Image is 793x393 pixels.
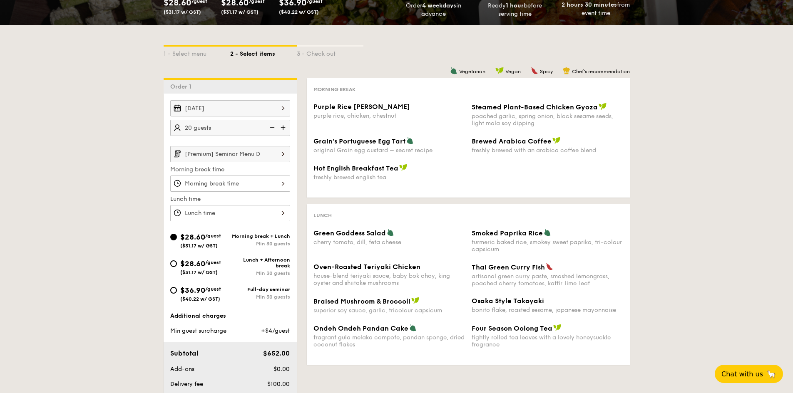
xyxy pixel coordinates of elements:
[180,286,205,295] span: $36.90
[276,146,290,162] img: icon-chevron-right.3c0dfbd6.svg
[205,233,221,239] span: /guest
[170,100,290,116] input: Event date
[531,67,538,74] img: icon-spicy.37a8142b.svg
[313,307,465,314] div: superior soy sauce, garlic, tricolour capsicum
[265,120,278,136] img: icon-reduce.1d2dbef1.svg
[170,166,290,174] label: Morning break time
[170,205,290,221] input: Lunch time
[563,67,570,74] img: icon-chef-hat.a58ddaea.svg
[180,259,205,268] span: $28.60
[164,47,230,58] div: 1 - Select menu
[205,286,221,292] span: /guest
[552,137,561,144] img: icon-vegan.f8ff3823.svg
[422,2,456,9] strong: 4 weekdays
[180,243,218,249] span: ($31.17 w/ GST)
[170,260,177,267] input: $28.60/guest($31.17 w/ GST)Lunch + Afternoon breakMin 30 guests
[559,1,633,17] div: from event time
[406,137,414,144] img: icon-vegetarian.fe4039eb.svg
[472,334,623,348] div: tightly rolled tea leaves with a lovely honeysuckle fragrance
[170,327,226,334] span: Min guest surcharge
[313,174,465,181] div: freshly brewed english tea
[313,137,405,145] span: Grain's Portuguese Egg Tart
[477,2,552,18] div: Ready before serving time
[313,213,332,218] span: Lunch
[230,270,290,276] div: Min 30 guests
[721,370,763,378] span: Chat with us
[506,2,524,9] strong: 1 hour
[170,120,290,136] input: Number of guests
[313,272,465,287] div: house-blend teriyaki sauce, baby bok choy, king oyster and shiitake mushrooms
[472,273,623,287] div: artisanal green curry paste, smashed lemongrass, poached cherry tomatoes, kaffir lime leaf
[297,47,363,58] div: 3 - Check out
[170,175,290,192] input: Morning break time
[230,241,290,247] div: Min 30 guests
[472,229,543,237] span: Smoked Paprika Rice
[544,229,551,236] img: icon-vegetarian.fe4039eb.svg
[495,67,504,74] img: icon-vegan.f8ff3823.svg
[572,69,630,74] span: Chef's recommendation
[313,263,420,271] span: Oven-Roasted Teriyaki Chicken
[313,297,410,305] span: Braised Mushroom & Broccoli
[230,257,290,269] div: Lunch + Afternoon break
[170,312,290,320] div: Additional charges
[313,324,408,332] span: Ondeh Ondeh Pandan Cake
[164,9,201,15] span: ($31.17 w/ GST)
[273,366,290,373] span: $0.00
[450,67,457,74] img: icon-vegetarian.fe4039eb.svg
[540,69,553,74] span: Spicy
[546,263,553,270] img: icon-spicy.37a8142b.svg
[170,349,199,357] span: Subtotal
[230,47,297,58] div: 2 - Select items
[472,239,623,253] div: turmeric baked rice, smokey sweet paprika, tri-colour capsicum
[180,269,218,275] span: ($31.17 w/ GST)
[766,369,776,379] span: 🦙
[170,234,177,240] input: $28.60/guest($31.17 w/ GST)Morning break + LunchMin 30 guests
[180,232,205,242] span: $28.60
[472,137,552,145] span: Brewed Arabica Coffee
[399,164,408,171] img: icon-vegan.f8ff3823.svg
[278,120,290,136] img: icon-add.58712e84.svg
[472,324,552,332] span: Four Season Oolong Tea
[553,324,562,331] img: icon-vegan.f8ff3823.svg
[170,287,177,294] input: $36.90/guest($40.22 w/ GST)Full-day seminarMin 30 guests
[562,1,617,8] strong: 2 hours 30 minutes
[170,366,194,373] span: Add-ons
[263,349,290,357] span: $652.00
[279,9,319,15] span: ($40.22 w/ GST)
[472,147,623,154] div: freshly brewed with an arabica coffee blend
[313,147,465,154] div: original Grain egg custard – secret recipe
[472,113,623,127] div: poached garlic, spring onion, black sesame seeds, light mala soy dipping
[313,112,465,119] div: purple rice, chicken, chestnut
[409,324,417,331] img: icon-vegetarian.fe4039eb.svg
[387,229,394,236] img: icon-vegetarian.fe4039eb.svg
[313,334,465,348] div: fragrant gula melaka compote, pandan sponge, dried coconut flakes
[715,365,783,383] button: Chat with us🦙
[472,103,598,111] span: Steamed Plant-Based Chicken Gyoza
[205,260,221,265] span: /guest
[313,87,355,92] span: Morning break
[170,381,203,388] span: Delivery fee
[170,83,195,90] span: Order 1
[267,381,290,388] span: $100.00
[170,195,290,203] label: Lunch time
[472,306,623,314] div: bonito flake, roasted sesame, japanese mayonnaise
[313,164,398,172] span: Hot English Breakfast Tea
[261,327,290,334] span: +$4/guest
[397,2,471,18] div: Order in advance
[230,287,290,292] div: Full-day seminar
[599,103,607,110] img: icon-vegan.f8ff3823.svg
[230,294,290,300] div: Min 30 guests
[221,9,259,15] span: ($31.17 w/ GST)
[472,263,545,271] span: Thai Green Curry Fish
[230,233,290,239] div: Morning break + Lunch
[472,297,544,305] span: Osaka Style Takoyaki
[313,103,410,111] span: Purple Rice [PERSON_NAME]
[180,296,220,302] span: ($40.22 w/ GST)
[313,229,386,237] span: Green Goddess Salad
[411,297,420,304] img: icon-vegan.f8ff3823.svg
[313,239,465,246] div: cherry tomato, dill, feta cheese
[459,69,485,74] span: Vegetarian
[505,69,521,74] span: Vegan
